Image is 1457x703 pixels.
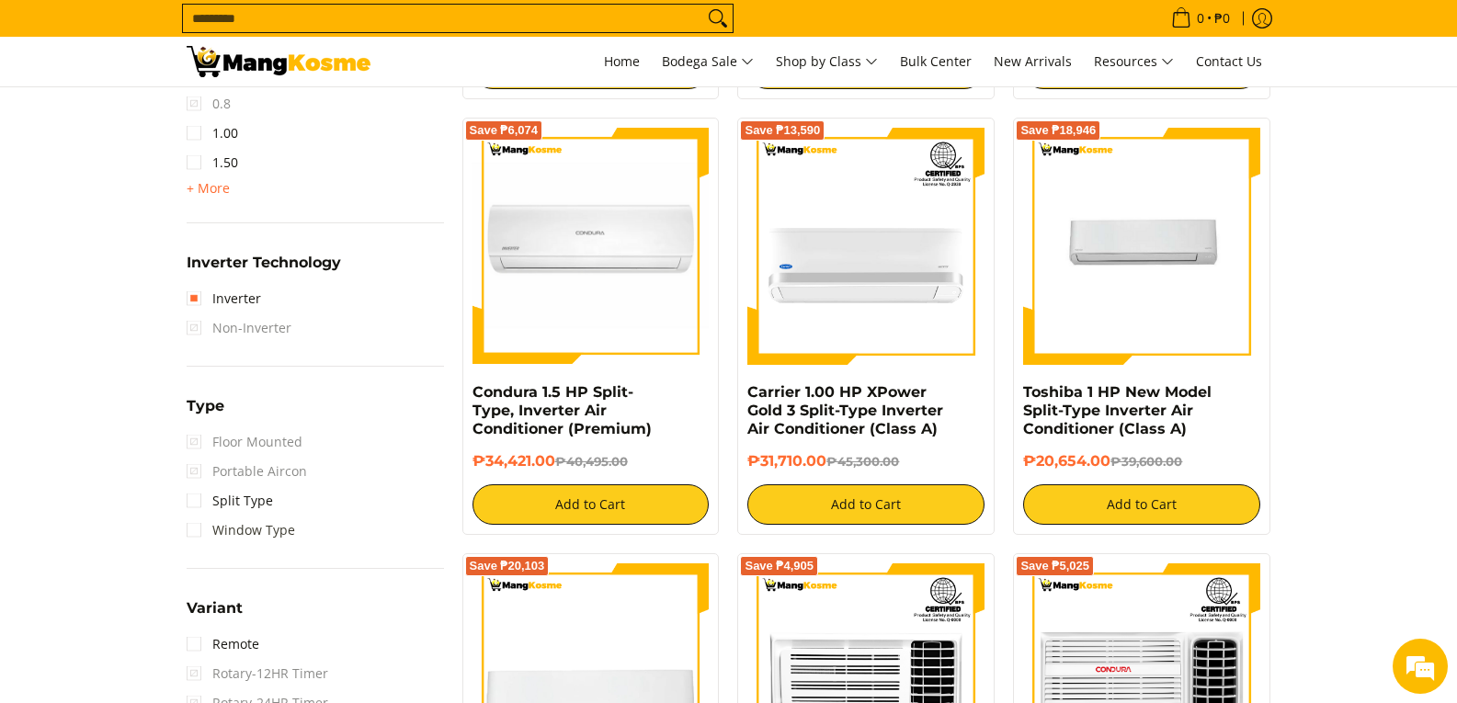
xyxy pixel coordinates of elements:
span: Contact Us [1196,52,1262,70]
div: Chat with us now [96,103,309,127]
a: Remote [187,629,259,659]
a: Toshiba 1 HP New Model Split-Type Inverter Air Conditioner (Class A) [1023,383,1212,437]
summary: Open [187,177,230,199]
summary: Open [187,255,341,284]
span: Save ₱20,103 [470,561,545,572]
a: Inverter [187,284,261,313]
span: Save ₱18,946 [1020,125,1096,136]
nav: Main Menu [389,37,1271,86]
a: Split Type [187,486,273,516]
img: Bodega Sale Aircon l Mang Kosme: Home Appliances Warehouse Sale [187,46,370,77]
span: Save ₱13,590 [745,125,820,136]
span: Save ₱5,025 [1020,561,1089,572]
span: ₱0 [1212,12,1233,25]
span: Variant [187,601,243,616]
span: We're online! [107,232,254,417]
span: Non-Inverter [187,313,291,343]
span: 0.8 [187,89,231,119]
summary: Open [187,399,224,427]
span: Type [187,399,224,414]
button: Add to Cart [747,484,985,525]
del: ₱45,300.00 [826,454,899,469]
del: ₱39,600.00 [1110,454,1182,469]
a: New Arrivals [985,37,1081,86]
h6: ₱31,710.00 [747,452,985,471]
textarea: Type your message and hit 'Enter' [9,502,350,566]
h6: ₱34,421.00 [472,452,710,471]
span: • [1166,8,1235,28]
a: 1.50 [187,148,238,177]
span: Portable Aircon [187,457,307,486]
a: Home [595,37,649,86]
a: Bulk Center [891,37,981,86]
a: Carrier 1.00 HP XPower Gold 3 Split-Type Inverter Air Conditioner (Class A) [747,383,943,437]
span: Bulk Center [900,52,972,70]
summary: Open [187,601,243,629]
span: Save ₱4,905 [745,561,814,572]
a: Resources [1085,37,1183,86]
span: Save ₱6,074 [470,125,539,136]
h6: ₱20,654.00 [1023,452,1260,471]
div: Minimize live chat window [302,9,346,53]
a: Shop by Class [767,37,887,86]
span: Shop by Class [776,51,878,74]
span: Rotary-12HR Timer [187,659,328,688]
a: 1.00 [187,119,238,148]
span: New Arrivals [994,52,1072,70]
a: Contact Us [1187,37,1271,86]
span: 0 [1194,12,1207,25]
span: Bodega Sale [662,51,754,74]
span: Resources [1094,51,1174,74]
span: Floor Mounted [187,427,302,457]
img: Toshiba 1 HP New Model Split-Type Inverter Air Conditioner (Class A) [1023,128,1260,365]
button: Search [703,5,733,32]
a: Bodega Sale [653,37,763,86]
span: Home [604,52,640,70]
a: Window Type [187,516,295,545]
span: Inverter Technology [187,255,341,270]
a: Condura 1.5 HP Split-Type, Inverter Air Conditioner (Premium) [472,383,652,437]
del: ₱40,495.00 [555,454,628,469]
img: condura-split-type-inverter-air-conditioner-class-b-full-view-mang-kosme [472,128,710,365]
button: Add to Cart [1023,484,1260,525]
span: + More [187,181,230,196]
button: Add to Cart [472,484,710,525]
img: Carrier 1.00 HP XPower Gold 3 Split-Type Inverter Air Conditioner (Class A) [747,128,985,365]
